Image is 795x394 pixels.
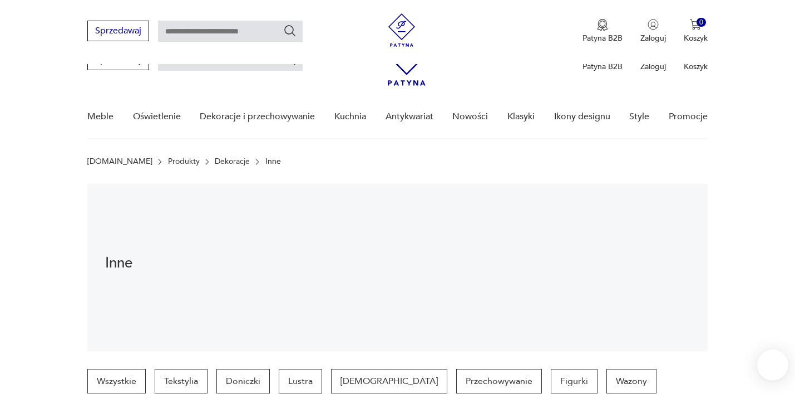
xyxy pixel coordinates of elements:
a: Antykwariat [386,95,433,138]
a: Przechowywanie [456,369,542,393]
img: Ikona medalu [597,19,608,31]
a: Figurki [551,369,598,393]
a: Produkty [168,157,200,166]
a: Promocje [669,95,708,138]
p: Patyna B2B [582,61,623,72]
a: Meble [87,95,113,138]
img: Ikona koszyka [690,19,701,30]
a: Doniczki [216,369,270,393]
a: Ikony designu [554,95,610,138]
a: Tekstylia [155,369,208,393]
a: Oświetlenie [133,95,181,138]
a: Style [629,95,649,138]
a: Dekoracje [215,157,250,166]
p: Zaloguj [640,33,666,43]
a: Wszystkie [87,369,146,393]
button: Szukaj [283,24,297,37]
button: Zaloguj [640,19,666,43]
button: Patyna B2B [582,19,623,43]
h1: Inne [105,256,318,270]
p: Zaloguj [640,61,666,72]
img: Ikonka użytkownika [648,19,659,30]
a: Ikona medaluPatyna B2B [582,19,623,43]
p: Inne [265,157,281,166]
a: [DOMAIN_NAME] [87,157,152,166]
img: Patyna - sklep z meblami i dekoracjami vintage [385,13,418,47]
p: Patyna B2B [582,33,623,43]
button: 0Koszyk [684,19,708,43]
a: Nowości [452,95,488,138]
p: Koszyk [684,61,708,72]
a: Kuchnia [334,95,366,138]
iframe: Smartsupp widget button [757,349,788,381]
a: [DEMOGRAPHIC_DATA] [331,369,447,393]
button: Sprzedawaj [87,21,149,41]
a: Klasyki [507,95,535,138]
a: Dekoracje i przechowywanie [200,95,315,138]
div: 0 [697,18,706,27]
a: Sprzedawaj [87,57,149,65]
a: Sprzedawaj [87,28,149,36]
p: Koszyk [684,33,708,43]
a: Lustra [279,369,322,393]
a: Wazony [606,369,656,393]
